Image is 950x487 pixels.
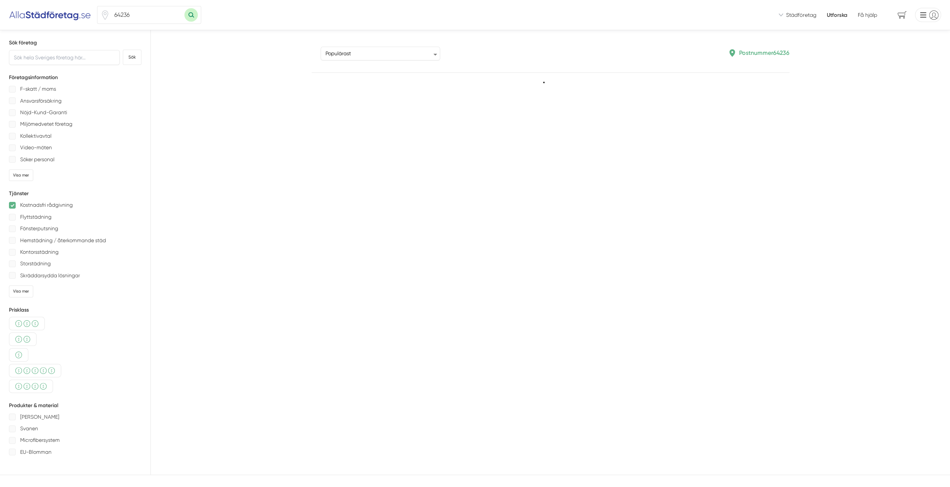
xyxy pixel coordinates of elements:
[9,74,141,81] h5: Företagsinformation
[20,131,52,141] p: Kollektivavtal
[20,108,67,117] p: Nöjd-Kund-Garanti
[892,9,912,22] span: navigation-cart
[786,11,816,19] span: Städföretag
[9,39,141,47] h5: Sök företag
[739,48,789,57] p: Postnummer 64236
[9,380,53,393] div: Över medel
[9,402,141,409] h5: Produkter & material
[9,317,45,330] div: Medel
[9,348,28,362] div: Billigt
[20,412,59,422] p: [PERSON_NAME]
[20,212,52,222] p: Flyttstädning
[20,200,73,210] p: Kostnadsfri rådgivning
[9,306,141,314] h5: Prisklass
[20,155,54,164] p: Söker personal
[9,333,37,346] div: Billigare
[9,285,33,297] div: Visa mer
[20,259,51,268] p: Storstädning
[20,143,52,152] p: Video-möten
[858,11,877,19] span: Få hjälp
[184,8,198,22] button: Sök med postnummer
[9,50,120,65] input: Sök hela Sveriges företag här...
[9,190,141,197] h5: Tjänster
[100,10,110,20] svg: Pin / Karta
[20,96,62,106] p: Ansvarsförsäkring
[20,271,80,280] p: Skräddarsydda lösningar
[20,236,106,245] p: Hemstädning / återkommande städ
[9,169,33,181] div: Visa mer
[123,50,141,65] button: Sök
[20,436,60,445] p: Microfibersystem
[20,119,72,129] p: Miljömedvetet företag
[20,247,59,257] p: Kontorsstädning
[20,224,58,233] p: Fönsterputsning
[9,364,61,377] div: Dyrare
[20,424,38,433] p: Svanen
[827,11,847,19] a: Utforska
[20,84,56,94] p: F-skatt / moms
[100,10,110,20] span: Klicka för att använda din position.
[20,447,52,457] p: EU-Blomman
[9,9,91,21] img: Alla Städföretag
[110,6,184,24] input: Skriv ditt postnummer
